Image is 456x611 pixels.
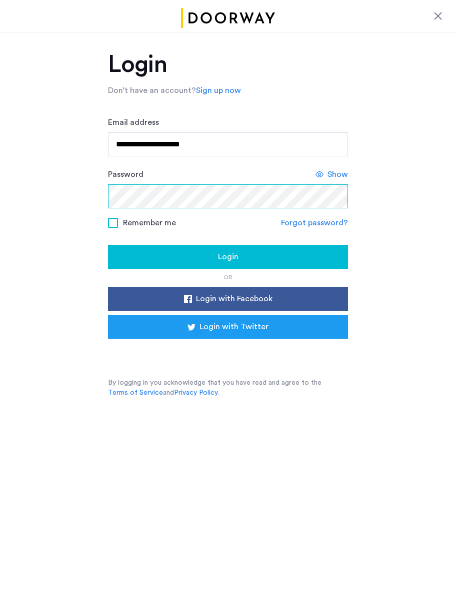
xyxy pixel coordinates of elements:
[108,52,348,76] h1: Login
[179,8,277,28] img: logo
[123,217,176,229] span: Remember me
[108,86,196,94] span: Don’t have an account?
[174,388,218,398] a: Privacy Policy
[108,378,348,398] p: By logging in you acknowledge that you have read and agree to the and .
[218,251,238,263] span: Login
[108,168,143,180] label: Password
[327,168,348,180] span: Show
[108,388,163,398] a: Terms of Service
[196,293,272,305] span: Login with Facebook
[108,287,348,311] button: button
[223,274,232,280] span: or
[196,84,241,96] a: Sign up now
[281,217,348,229] a: Forgot password?
[108,245,348,269] button: button
[199,321,268,333] span: Login with Twitter
[108,116,159,128] label: Email address
[108,315,348,339] button: button
[123,342,333,364] iframe: Sign in with Google Button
